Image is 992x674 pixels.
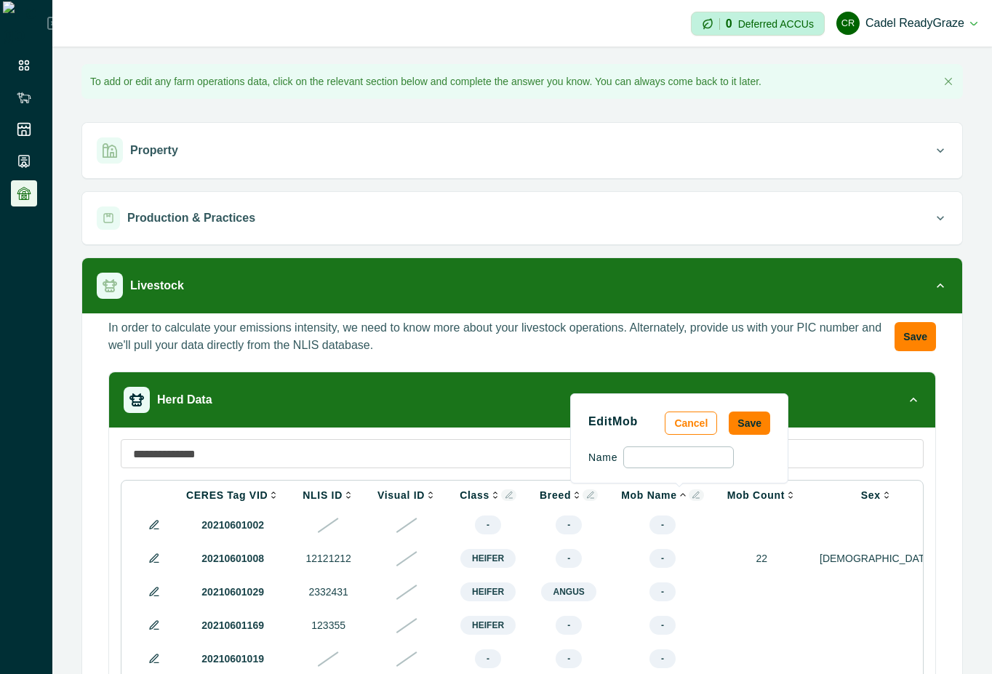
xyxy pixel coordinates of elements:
p: Production & Practices [127,209,255,227]
button: Cadel ReadyGrazeCadel ReadyGraze [836,6,977,41]
p: Property [130,142,178,159]
button: Production & Practices [82,192,962,244]
p: In order to calculate your emissions intensity, we need to know more about your livestock operati... [108,319,895,354]
button: Livestock [82,258,962,313]
p: To add or edit any farm operations data, click on the relevant section below and complete the ans... [90,74,761,89]
p: 20210601169 [186,618,279,633]
span: - [475,515,501,534]
p: 20210601029 [186,585,279,600]
span: - [649,515,676,534]
span: Angus [541,582,596,601]
p: Mob Name [621,489,676,501]
span: Heifer [460,582,516,601]
p: 0 [726,18,732,30]
span: - [556,649,582,668]
span: - [649,549,676,568]
p: Livestock [130,277,184,294]
span: - [556,549,582,568]
p: 20210601019 [186,651,279,667]
button: Property [82,123,962,178]
span: - [556,515,582,534]
p: Herd Data [157,391,212,409]
span: - [649,616,676,635]
span: - [556,616,582,635]
p: NLIS ID [303,489,343,501]
p: Deferred ACCUs [738,18,814,29]
p: Mob Count [727,489,785,501]
p: 22 [727,551,796,566]
span: Heifer [460,616,516,635]
p: 20210601008 [186,551,279,566]
span: - [649,649,676,668]
p: 2332431 [303,585,354,600]
span: - [649,582,676,601]
p: Visual ID [377,489,425,501]
p: 123355 [303,618,354,633]
span: Heifer [460,549,516,568]
p: CERES Tag VID [186,489,268,501]
p: [DEMOGRAPHIC_DATA] [820,551,934,566]
p: 12121212 [303,551,354,566]
button: Save [895,322,936,351]
span: - [475,649,501,668]
button: Close [940,73,957,90]
p: Sex [861,489,881,501]
p: 20210601002 [186,518,279,533]
p: Breed [540,489,571,501]
img: Logo [3,1,47,45]
p: Class [460,489,489,501]
button: Herd Data [109,372,935,428]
